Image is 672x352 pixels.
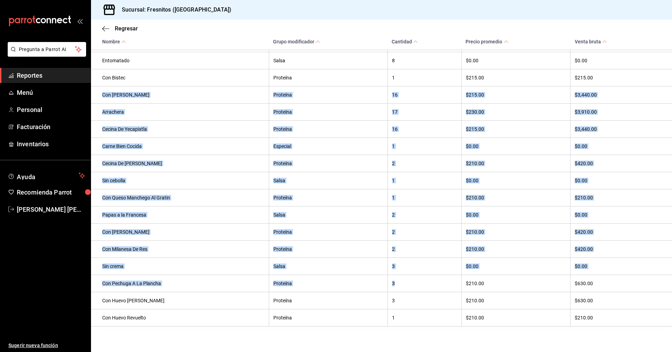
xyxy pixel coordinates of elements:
[570,206,672,223] th: $0.00
[91,138,269,155] th: Carne Bien Cocida
[387,172,461,189] th: 1
[392,38,418,44] span: Cantidad
[570,258,672,275] th: $0.00
[461,275,570,292] th: $210.00
[570,223,672,240] th: $420.00
[387,155,461,172] th: 2
[269,52,387,69] th: Salsa
[17,88,85,97] span: Menú
[387,138,461,155] th: 1
[570,292,672,309] th: $630.00
[387,240,461,258] th: 2
[387,120,461,138] th: 16
[461,223,570,240] th: $210.00
[269,155,387,172] th: Proteína
[269,292,387,309] th: Proteína
[91,103,269,120] th: Arrachera
[269,120,387,138] th: Proteína
[570,309,672,326] th: $210.00
[91,309,269,326] th: Con Huevo Revuelto
[91,240,269,258] th: Con Milanesa De Res
[387,309,461,326] th: 1
[273,38,320,44] span: Grupo modificador
[461,189,570,206] th: $210.00
[570,189,672,206] th: $210.00
[387,86,461,103] th: 16
[387,275,461,292] th: 3
[269,309,387,326] th: Proteína
[461,69,570,86] th: $215.00
[91,86,269,103] th: Con [PERSON_NAME]
[17,188,85,197] span: Recomienda Parrot
[269,258,387,275] th: Salsa
[102,25,138,32] button: Regresar
[570,86,672,103] th: $3,440.00
[77,18,83,24] button: open_drawer_menu
[461,206,570,223] th: $0.00
[269,240,387,258] th: Proteína
[570,240,672,258] th: $420.00
[387,52,461,69] th: 8
[461,309,570,326] th: $210.00
[461,120,570,138] th: $215.00
[17,205,85,214] span: [PERSON_NAME] [PERSON_NAME]
[91,275,269,292] th: Con Pechuga A La Plancha
[269,172,387,189] th: Salsa
[116,6,231,14] h3: Sucursal: Fresnitos ([GEOGRAPHIC_DATA])
[91,292,269,309] th: Con Huevo [PERSON_NAME]
[269,138,387,155] th: Especial
[8,342,85,349] span: Sugerir nueva función
[461,52,570,69] th: $0.00
[570,155,672,172] th: $420.00
[17,122,85,132] span: Facturación
[17,71,85,80] span: Reportes
[91,223,269,240] th: Con [PERSON_NAME]
[387,258,461,275] th: 3
[91,69,269,86] th: Con Bistec
[461,86,570,103] th: $215.00
[269,189,387,206] th: Proteína
[461,103,570,120] th: $230.00
[461,172,570,189] th: $0.00
[570,275,672,292] th: $630.00
[91,52,269,69] th: Entomatado
[570,103,672,120] th: $3,910.00
[8,42,86,57] button: Pregunta a Parrot AI
[91,172,269,189] th: Sin cebolla
[91,120,269,138] th: Cecina De Yecapixtla
[269,275,387,292] th: Proteína
[387,223,461,240] th: 2
[387,103,461,120] th: 17
[461,258,570,275] th: $0.00
[17,139,85,149] span: Inventarios
[269,223,387,240] th: Proteína
[465,38,508,44] span: Precio promedio
[570,138,672,155] th: $0.00
[269,103,387,120] th: Proteína
[91,206,269,223] th: Papas a la Francesa
[17,171,76,180] span: Ayuda
[461,138,570,155] th: $0.00
[91,258,269,275] th: Sin crema
[269,86,387,103] th: Proteína
[387,292,461,309] th: 3
[575,38,607,44] span: Venta bruta
[91,155,269,172] th: Cecina De [PERSON_NAME]
[269,206,387,223] th: Salsa
[387,189,461,206] th: 1
[102,38,126,44] span: Nombre
[269,69,387,86] th: Proteína
[19,46,75,53] span: Pregunta a Parrot AI
[570,52,672,69] th: $0.00
[461,155,570,172] th: $210.00
[570,172,672,189] th: $0.00
[387,69,461,86] th: 1
[115,25,138,32] span: Regresar
[91,189,269,206] th: Con Queso Manchego Al Gratin
[461,292,570,309] th: $210.00
[570,120,672,138] th: $3,440.00
[17,105,85,114] span: Personal
[570,69,672,86] th: $215.00
[387,206,461,223] th: 2
[5,51,86,58] a: Pregunta a Parrot AI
